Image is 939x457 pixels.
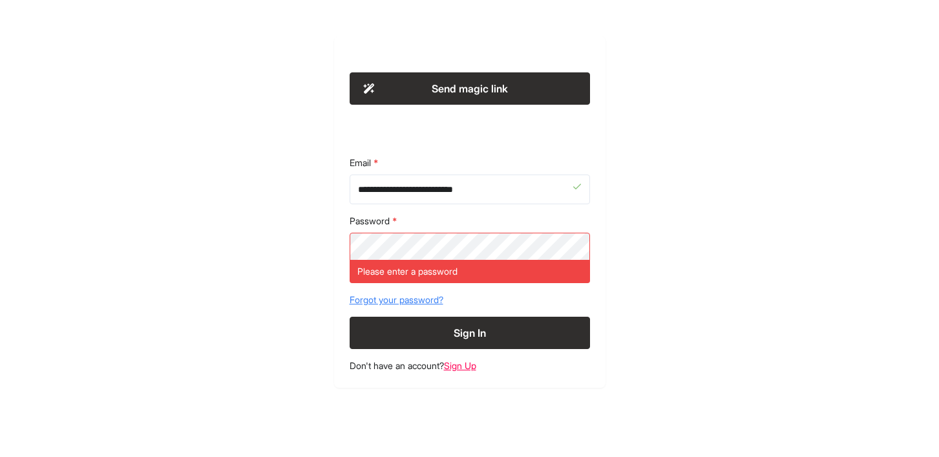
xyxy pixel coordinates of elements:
label: Email [350,156,590,169]
label: Password [350,215,590,228]
div: Please enter a password [350,260,590,283]
button: Sign In [350,317,590,349]
footer: Don't have an account? [350,359,590,372]
button: Send magic link [350,72,590,105]
a: Forgot your password? [350,293,590,306]
a: Sign Up [444,360,476,371]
